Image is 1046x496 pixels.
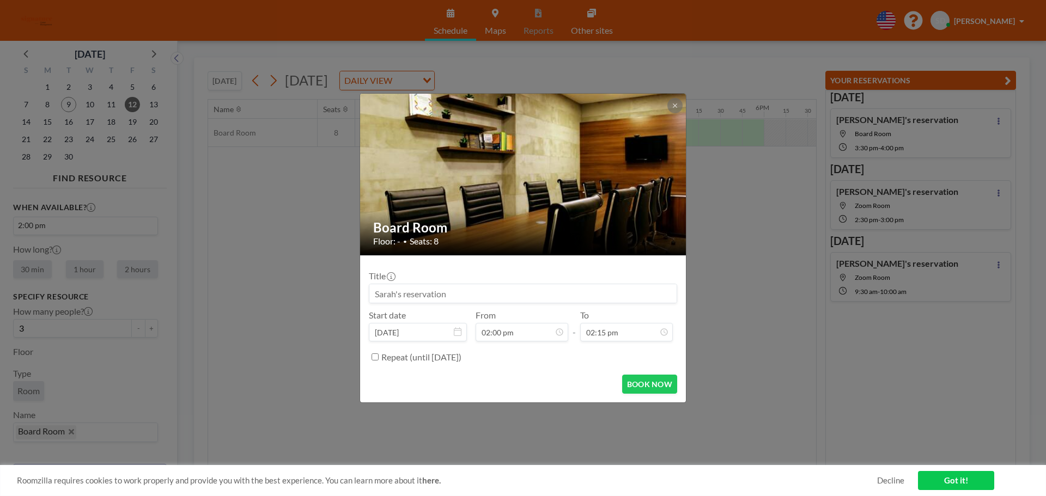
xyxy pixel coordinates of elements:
label: Repeat (until [DATE]) [381,352,461,363]
span: • [403,237,407,246]
label: From [476,310,496,321]
img: 537.jpg [360,66,687,284]
label: Title [369,271,394,281]
label: To [580,310,589,321]
span: Roomzilla requires cookies to work properly and provide you with the best experience. You can lea... [17,475,877,486]
h2: Board Room [373,219,674,236]
a: Got it! [918,471,994,490]
a: here. [422,475,441,485]
span: - [573,314,576,338]
label: Start date [369,310,406,321]
input: Sarah's reservation [369,284,677,303]
a: Decline [877,475,904,486]
button: BOOK NOW [622,375,677,394]
span: Seats: 8 [410,236,439,247]
span: Floor: - [373,236,400,247]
